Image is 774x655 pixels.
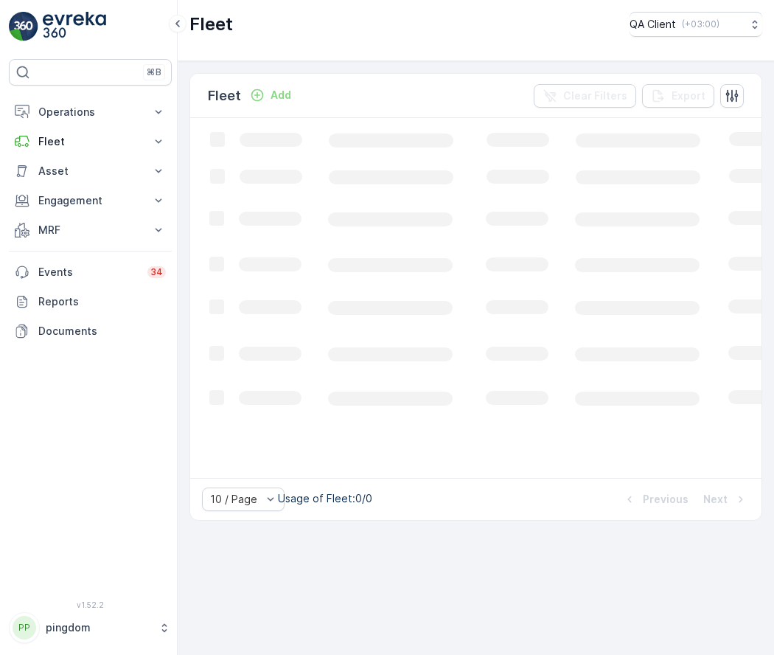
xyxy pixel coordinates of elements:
[9,257,172,287] a: Events34
[38,164,142,179] p: Asset
[150,266,163,278] p: 34
[563,89,627,103] p: Clear Filters
[9,612,172,643] button: PPpingdom
[43,12,106,41] img: logo_light-DOdMpM7g.png
[38,223,142,238] p: MRF
[147,66,161,78] p: ⌘B
[9,97,172,127] button: Operations
[38,193,142,208] p: Engagement
[642,84,714,108] button: Export
[534,84,636,108] button: Clear Filters
[9,287,172,316] a: Reports
[9,186,172,215] button: Engagement
[46,620,151,635] p: pingdom
[9,316,172,346] a: Documents
[672,89,705,103] p: Export
[278,491,372,506] p: Usage of Fleet : 0/0
[682,18,719,30] p: ( +03:00 )
[630,12,762,37] button: QA Client(+03:00)
[9,215,172,245] button: MRF
[9,156,172,186] button: Asset
[244,86,297,104] button: Add
[38,265,139,280] p: Events
[189,13,233,36] p: Fleet
[271,88,291,103] p: Add
[621,491,690,508] button: Previous
[702,491,750,508] button: Next
[13,616,36,640] div: PP
[643,492,688,507] p: Previous
[9,600,172,609] span: v 1.52.2
[38,294,166,309] p: Reports
[630,17,676,32] p: QA Client
[38,105,142,119] p: Operations
[38,324,166,339] p: Documents
[703,492,728,507] p: Next
[9,12,38,41] img: logo
[38,134,142,149] p: Fleet
[9,127,172,156] button: Fleet
[208,86,241,106] p: Fleet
